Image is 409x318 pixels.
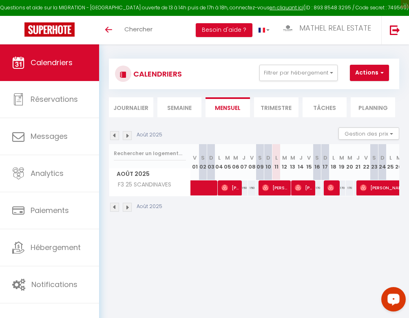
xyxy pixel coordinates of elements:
th: 22 [362,144,370,180]
abbr: V [307,154,311,162]
abbr: S [258,154,262,162]
button: Filtrer par hébergement [259,65,338,81]
abbr: M [347,154,352,162]
th: 03 [207,144,215,180]
span: Messages [31,131,68,141]
span: Août 2025 [109,168,190,180]
span: Notifications [31,279,77,289]
li: Tâches [303,97,347,117]
abbr: D [209,154,213,162]
span: [PERSON_NAME] [262,180,290,195]
abbr: M [225,154,230,162]
a: en cliquant ici [270,4,303,11]
th: 01 [191,144,199,180]
th: 14 [297,144,305,180]
span: [PERSON_NAME] [327,180,338,195]
span: Paiements [31,205,69,215]
abbr: L [332,154,335,162]
a: ... MATHEL REAL ESTATE [276,16,381,44]
th: 23 [370,144,378,180]
abbr: M [233,154,238,162]
abbr: M [282,154,287,162]
th: 09 [256,144,264,180]
th: 16 [313,144,321,180]
th: 06 [232,144,240,180]
div: 170 [313,180,321,195]
div: 170 [346,180,354,195]
img: logout [390,25,400,35]
abbr: D [266,154,270,162]
th: 17 [321,144,329,180]
abbr: J [242,154,245,162]
abbr: M [339,154,344,162]
button: Gestion des prix [338,127,399,140]
li: Mensuel [206,97,250,117]
span: Chercher [124,25,153,33]
input: Rechercher un logement... [114,146,186,161]
th: 26 [395,144,403,180]
abbr: D [323,154,327,162]
th: 10 [264,144,272,180]
th: 19 [338,144,346,180]
abbr: J [356,154,360,162]
th: 04 [215,144,223,180]
span: Hébergement [31,242,81,252]
p: Août 2025 [137,131,162,139]
th: 20 [346,144,354,180]
span: Calendriers [31,57,73,68]
li: Planning [351,97,395,117]
th: 25 [387,144,395,180]
li: Journalier [109,97,153,117]
img: ... [282,23,294,33]
abbr: L [275,154,278,162]
span: Réservations [31,94,78,104]
th: 15 [305,144,313,180]
iframe: LiveChat chat widget [375,284,409,318]
p: Août 2025 [137,203,162,211]
th: 21 [354,144,362,180]
abbr: V [250,154,254,162]
abbr: S [315,154,319,162]
li: Semaine [157,97,202,117]
button: Besoin d'aide ? [196,23,252,37]
abbr: L [389,154,392,162]
th: 13 [289,144,297,180]
abbr: V [364,154,368,162]
abbr: S [372,154,376,162]
span: Analytics [31,168,64,178]
button: Actions [350,65,389,81]
abbr: L [218,154,221,162]
th: 02 [199,144,207,180]
th: 18 [329,144,338,180]
abbr: M [396,154,401,162]
th: 12 [281,144,289,180]
div: 170 [338,180,346,195]
span: F3 25 SCANDINAVES [111,180,173,189]
abbr: V [193,154,197,162]
th: 08 [248,144,256,180]
abbr: M [290,154,295,162]
abbr: J [299,154,303,162]
h3: CALENDRIERS [131,65,182,83]
li: Trimestre [254,97,298,117]
th: 05 [223,144,232,180]
span: [PERSON_NAME] [295,180,314,195]
a: Chercher [118,16,159,44]
img: Super Booking [24,22,75,37]
span: [PERSON_NAME] [221,180,241,195]
th: 11 [272,144,281,180]
abbr: S [201,154,205,162]
th: 07 [240,144,248,180]
abbr: D [380,154,385,162]
th: 24 [378,144,387,180]
span: MATHEL REAL ESTATE [299,23,371,33]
